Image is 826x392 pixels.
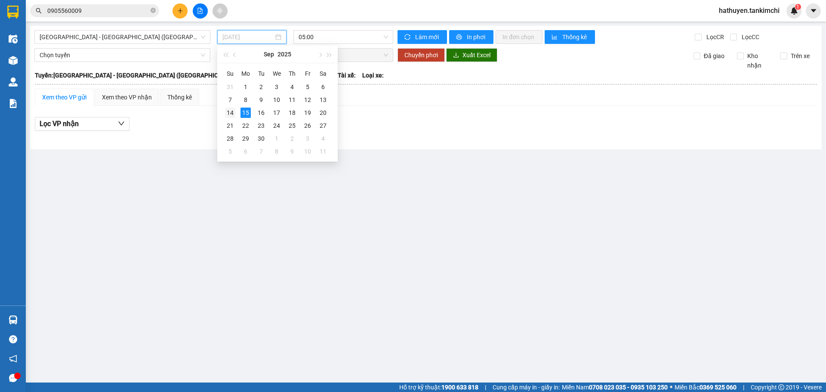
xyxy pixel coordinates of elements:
[238,106,253,119] td: 2025-09-15
[589,384,668,391] strong: 0708 023 035 - 0935 103 250
[238,80,253,93] td: 2025-09-01
[446,48,497,62] button: downloadXuất Excel
[362,71,384,80] span: Loại xe:
[238,132,253,145] td: 2025-09-29
[300,80,315,93] td: 2025-09-05
[485,383,486,392] span: |
[269,132,284,145] td: 2025-10-01
[9,374,17,382] span: message
[552,34,559,41] span: bar-chart
[197,8,203,14] span: file-add
[302,133,313,144] div: 3
[318,108,328,118] div: 20
[36,8,42,14] span: search
[300,106,315,119] td: 2025-09-19
[238,145,253,158] td: 2025-10-06
[222,119,238,132] td: 2025-09-21
[35,72,239,79] b: Tuyến: [GEOGRAPHIC_DATA] - [GEOGRAPHIC_DATA] ([GEOGRAPHIC_DATA])
[256,108,266,118] div: 16
[398,30,447,44] button: syncLàm mới
[253,106,269,119] td: 2025-09-16
[415,32,440,42] span: Làm mới
[318,95,328,105] div: 13
[42,93,86,102] div: Xem theo VP gửi
[315,132,331,145] td: 2025-10-04
[299,49,388,62] span: Chọn chuyến
[269,80,284,93] td: 2025-09-03
[256,120,266,131] div: 23
[213,3,228,19] button: aim
[287,82,297,92] div: 4
[177,8,183,14] span: plus
[35,117,129,131] button: Lọc VP nhận
[7,6,18,19] img: logo-vxr
[256,95,266,105] div: 9
[102,93,152,102] div: Xem theo VP nhận
[256,133,266,144] div: 30
[256,146,266,157] div: 7
[703,32,725,42] span: Lọc CR
[441,384,478,391] strong: 1900 633 818
[222,106,238,119] td: 2025-09-14
[225,82,235,92] div: 31
[225,146,235,157] div: 5
[790,7,798,15] img: icon-new-feature
[284,132,300,145] td: 2025-10-02
[240,108,251,118] div: 15
[225,120,235,131] div: 21
[271,82,282,92] div: 3
[240,133,251,144] div: 29
[253,93,269,106] td: 2025-09-09
[284,67,300,80] th: Th
[222,80,238,93] td: 2025-08-31
[271,146,282,157] div: 8
[778,384,784,390] span: copyright
[238,119,253,132] td: 2025-09-22
[40,49,205,62] span: Chọn tuyến
[712,5,786,16] span: hathuyen.tankimchi
[787,51,813,61] span: Trên xe
[562,383,668,392] span: Miền Nam
[151,7,156,15] span: close-circle
[287,120,297,131] div: 25
[9,56,18,65] img: warehouse-icon
[40,31,205,43] span: Đà Nẵng - Hà Nội (Hàng)
[238,67,253,80] th: Mo
[287,95,297,105] div: 11
[700,51,728,61] span: Đã giao
[9,355,17,363] span: notification
[271,95,282,105] div: 10
[700,384,737,391] strong: 0369 525 060
[222,67,238,80] th: Su
[269,119,284,132] td: 2025-09-24
[225,133,235,144] div: 28
[269,145,284,158] td: 2025-10-08
[269,93,284,106] td: 2025-09-10
[222,145,238,158] td: 2025-10-05
[271,133,282,144] div: 1
[47,6,149,15] input: Tìm tên, số ĐT hoặc mã đơn
[300,119,315,132] td: 2025-09-26
[300,93,315,106] td: 2025-09-12
[300,67,315,80] th: Fr
[253,67,269,80] th: Tu
[302,120,313,131] div: 26
[222,93,238,106] td: 2025-09-07
[284,145,300,158] td: 2025-10-09
[173,3,188,19] button: plus
[315,145,331,158] td: 2025-10-11
[269,106,284,119] td: 2025-09-17
[287,133,297,144] div: 2
[302,95,313,105] div: 12
[240,146,251,157] div: 6
[404,34,412,41] span: sync
[810,7,817,15] span: caret-down
[315,67,331,80] th: Sa
[9,99,18,108] img: solution-icon
[670,386,672,389] span: ⚪️
[338,71,356,80] span: Tài xế:
[456,34,463,41] span: printer
[743,383,744,392] span: |
[318,146,328,157] div: 11
[795,4,801,10] sup: 1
